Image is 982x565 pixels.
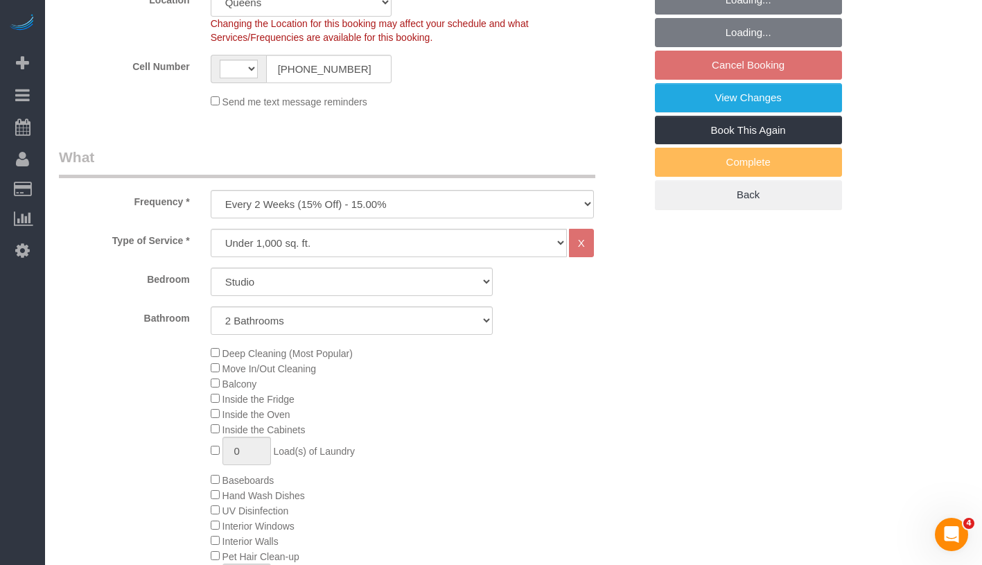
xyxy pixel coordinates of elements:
[273,446,355,457] span: Load(s) of Laundry
[222,348,353,359] span: Deep Cleaning (Most Popular)
[222,96,367,107] span: Send me text message reminders
[655,180,842,209] a: Back
[222,505,289,516] span: UV Disinfection
[49,55,200,73] label: Cell Number
[211,18,529,43] span: Changing the Location for this booking may affect your schedule and what Services/Frequencies are...
[222,379,257,390] span: Balcony
[222,475,274,486] span: Baseboards
[266,55,392,83] input: Cell Number
[222,536,279,547] span: Interior Walls
[655,83,842,112] a: View Changes
[222,490,305,501] span: Hand Wash Dishes
[49,306,200,325] label: Bathroom
[222,521,295,532] span: Interior Windows
[935,518,968,551] iframe: Intercom live chat
[222,424,306,435] span: Inside the Cabinets
[8,14,36,33] img: Automaid Logo
[59,147,595,178] legend: What
[49,268,200,286] label: Bedroom
[222,551,299,562] span: Pet Hair Clean-up
[222,363,316,374] span: Move In/Out Cleaning
[49,229,200,247] label: Type of Service *
[222,409,290,420] span: Inside the Oven
[963,518,974,529] span: 4
[655,116,842,145] a: Book This Again
[49,190,200,209] label: Frequency *
[222,394,295,405] span: Inside the Fridge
